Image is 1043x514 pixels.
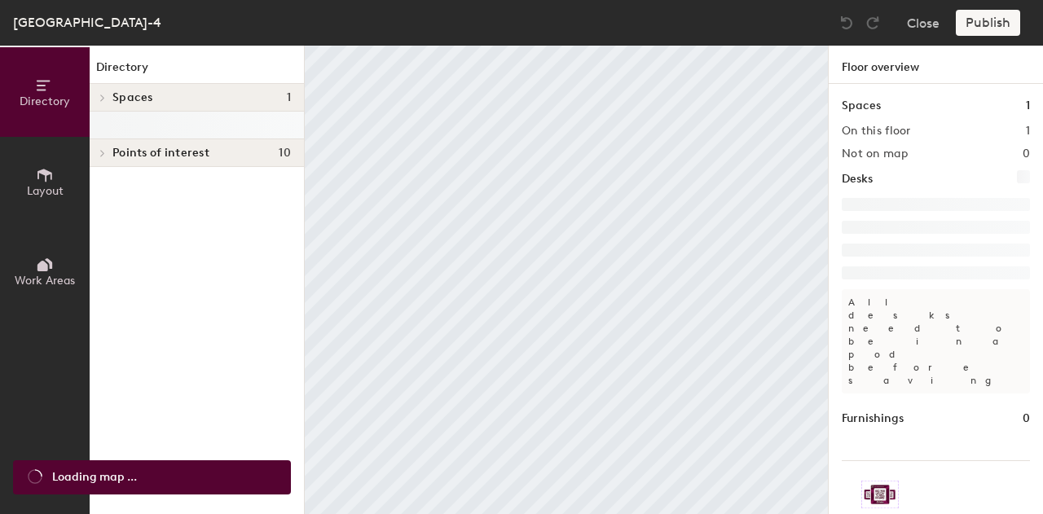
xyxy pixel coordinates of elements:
canvas: Map [305,46,828,514]
h1: Spaces [842,97,881,115]
span: Spaces [112,91,153,104]
h2: 1 [1026,125,1030,138]
p: All desks need to be in a pod before saving [842,289,1030,393]
div: [GEOGRAPHIC_DATA]-4 [13,12,161,33]
h2: On this floor [842,125,911,138]
h1: 0 [1023,410,1030,428]
h1: Furnishings [842,410,904,428]
img: Undo [838,15,855,31]
span: Layout [27,184,64,198]
h1: Floor overview [829,46,1043,84]
h1: Desks [842,170,873,188]
button: Close [907,10,940,36]
img: Redo [865,15,881,31]
span: 1 [287,91,291,104]
h1: Directory [90,59,304,84]
span: Directory [20,94,70,108]
h2: Not on map [842,147,908,160]
span: Work Areas [15,274,75,288]
h1: 1 [1026,97,1030,115]
img: Sticker logo [861,481,899,508]
span: 10 [279,147,291,160]
span: Points of interest [112,147,209,160]
span: Loading map ... [52,468,137,486]
h2: 0 [1023,147,1030,160]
